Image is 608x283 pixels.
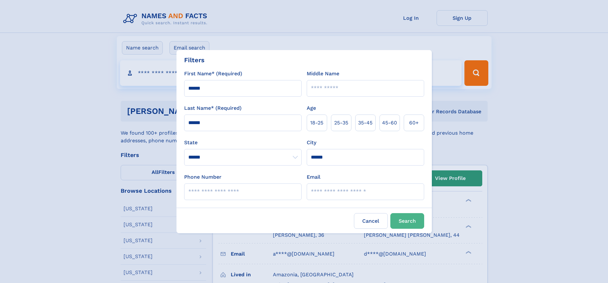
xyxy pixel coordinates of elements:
[354,213,388,229] label: Cancel
[390,213,424,229] button: Search
[184,139,302,146] label: State
[184,173,221,181] label: Phone Number
[184,70,242,78] label: First Name* (Required)
[382,119,397,127] span: 45‑60
[334,119,348,127] span: 25‑35
[307,70,339,78] label: Middle Name
[409,119,419,127] span: 60+
[184,55,205,65] div: Filters
[184,104,242,112] label: Last Name* (Required)
[307,173,320,181] label: Email
[307,104,316,112] label: Age
[307,139,316,146] label: City
[358,119,372,127] span: 35‑45
[310,119,323,127] span: 18‑25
